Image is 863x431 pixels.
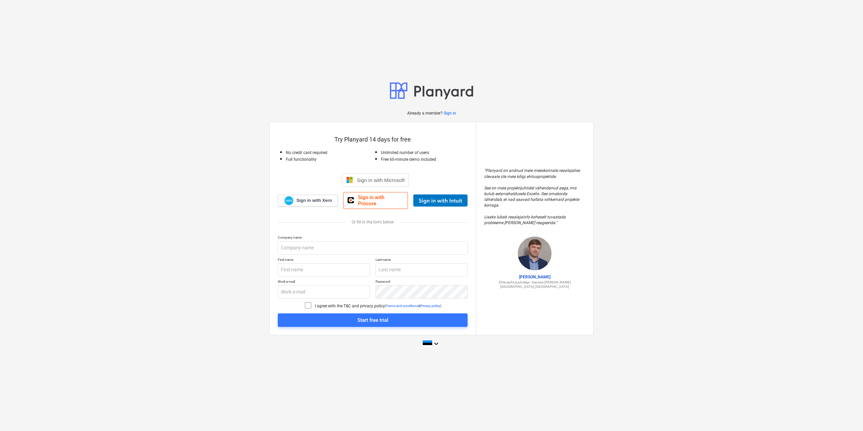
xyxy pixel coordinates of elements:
[278,285,370,299] input: Work e-mail
[484,274,585,280] p: [PERSON_NAME]
[376,279,468,285] p: Password
[278,313,468,327] button: Start free trial
[286,157,373,162] p: Full functionality
[278,195,338,207] a: Sign in with Xero
[385,304,441,308] p: ( & )
[381,157,468,162] p: Free 60-minute demo included
[278,263,370,277] input: First name
[357,316,388,325] div: Start free trial
[285,196,293,205] img: Xero logo
[376,263,468,277] input: Last name
[357,177,405,183] span: Sign in with Microsoft
[381,150,468,156] p: Unlimited number of users
[444,111,456,116] a: Sign in
[386,304,418,308] a: Terms and conditions
[343,192,408,209] a: Sign in with Procore
[278,135,468,144] p: Try Planyard 14 days for free
[484,284,585,289] p: [GEOGRAPHIC_DATA], [GEOGRAPHIC_DATA]
[518,237,552,270] img: Tomy Saaron
[296,197,332,204] span: Sign in with Xero
[376,257,468,263] p: Last name
[484,168,585,226] p: " Planyard on andnud meie meeskonnale reaalajalise ülevaate üle meie kõigi ehitusprojektide. See ...
[278,279,370,285] p: Work e-mail
[484,280,585,284] p: Ehitusjuht ja juhataja - Hausers [PERSON_NAME]
[358,194,404,207] span: Sign in with Procore
[432,340,440,348] i: keyboard_arrow_down
[278,220,468,224] div: Or fill in the form below
[278,257,370,263] p: First name
[420,304,440,308] a: Privacy policy
[346,177,353,183] img: Microsoft logo
[286,150,373,156] p: No credit card required
[278,235,468,241] p: Company name
[407,111,444,116] p: Already a member?
[278,241,468,255] input: Company name
[315,303,385,309] p: I agree with the T&C and privacy policy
